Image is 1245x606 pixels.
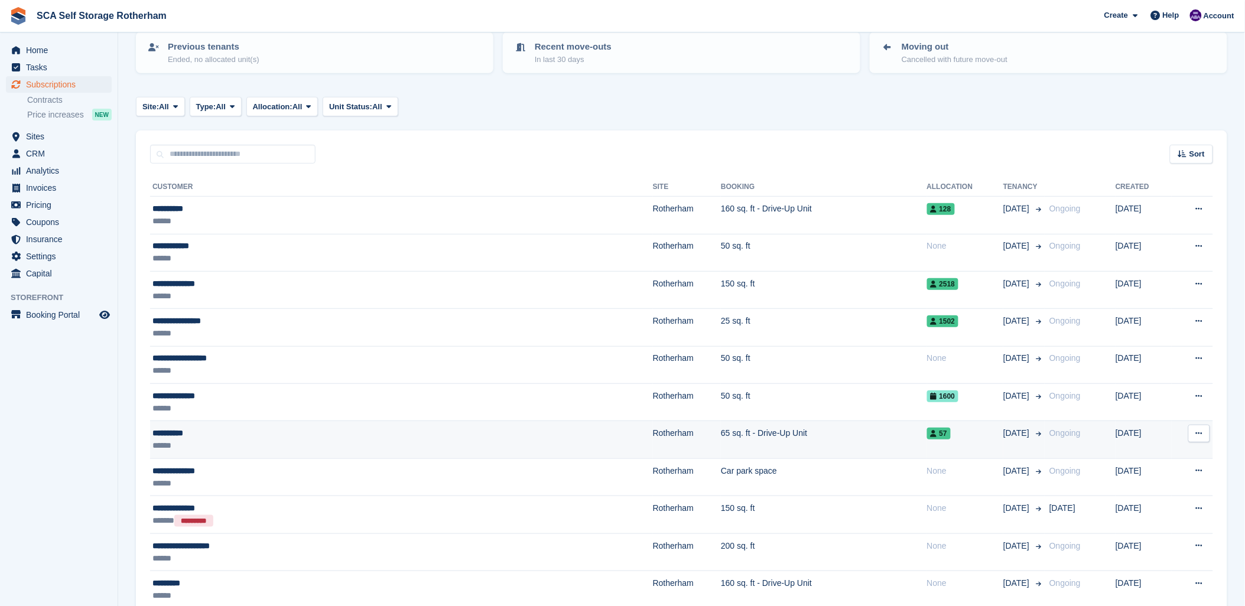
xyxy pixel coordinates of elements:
td: Rotherham [653,421,721,458]
a: menu [6,145,112,162]
span: 57 [927,428,951,439]
span: Sites [26,128,97,145]
span: Invoices [26,180,97,196]
span: Ongoing [1049,241,1081,250]
img: stora-icon-8386f47178a22dfd0bd8f6a31ec36ba5ce8667c1dd55bd0f319d3a0aa187defe.svg [9,7,27,25]
a: menu [6,197,112,213]
span: Ongoing [1049,541,1081,550]
th: Allocation [927,178,1003,197]
a: menu [6,128,112,145]
td: Rotherham [653,458,721,496]
td: [DATE] [1116,271,1172,308]
span: 1502 [927,315,959,327]
span: Home [26,42,97,58]
span: Coupons [26,214,97,230]
span: All [292,101,303,113]
button: Site: All [136,97,185,116]
span: Create [1104,9,1128,21]
img: Kelly Neesham [1190,9,1202,21]
span: All [372,101,382,113]
span: Booking Portal [26,307,97,323]
td: 160 sq. ft - Drive-Up Unit [721,197,927,234]
a: menu [6,180,112,196]
p: Moving out [902,40,1007,54]
td: [DATE] [1116,309,1172,346]
span: Sort [1189,148,1205,160]
a: Recent move-outs In last 30 days [504,33,859,72]
a: menu [6,214,112,230]
span: 1600 [927,390,959,402]
div: None [927,540,1003,552]
span: Account [1204,10,1234,22]
span: [DATE] [1003,427,1032,439]
a: Previous tenants Ended, no allocated unit(s) [137,33,492,72]
span: Unit Status: [329,101,372,113]
td: [DATE] [1116,234,1172,271]
span: [DATE] [1003,278,1032,290]
span: [DATE] [1003,390,1032,402]
span: Pricing [26,197,97,213]
td: Rotherham [653,234,721,271]
td: [DATE] [1116,421,1172,458]
a: menu [6,231,112,247]
button: Allocation: All [246,97,318,116]
span: Price increases [27,109,84,120]
a: Moving out Cancelled with future move-out [871,33,1226,72]
span: Type: [196,101,216,113]
span: Tasks [26,59,97,76]
button: Unit Status: All [323,97,398,116]
th: Customer [150,178,653,197]
span: [DATE] [1003,577,1032,589]
span: CRM [26,145,97,162]
td: 200 sq. ft [721,533,927,571]
td: Rotherham [653,346,721,383]
td: 25 sq. ft [721,309,927,346]
div: None [927,352,1003,364]
td: [DATE] [1116,346,1172,383]
span: Subscriptions [26,76,97,93]
a: menu [6,265,112,282]
td: Rotherham [653,197,721,234]
p: Recent move-outs [535,40,612,54]
td: [DATE] [1116,384,1172,421]
td: Rotherham [653,533,721,571]
span: [DATE] [1003,502,1032,514]
span: 128 [927,203,955,215]
span: Analytics [26,162,97,179]
span: Insurance [26,231,97,247]
div: None [927,577,1003,589]
span: [DATE] [1003,352,1032,364]
p: Cancelled with future move-out [902,54,1007,66]
span: Ongoing [1049,316,1081,325]
th: Booking [721,178,927,197]
a: Price increases NEW [27,108,112,121]
span: [DATE] [1003,240,1032,252]
p: Previous tenants [168,40,259,54]
td: [DATE] [1116,533,1172,571]
a: menu [6,248,112,265]
span: [DATE] [1003,465,1032,477]
span: [DATE] [1049,503,1075,513]
a: menu [6,59,112,76]
span: 2518 [927,278,959,290]
span: [DATE] [1003,315,1032,327]
td: 50 sq. ft [721,384,927,421]
p: In last 30 days [535,54,612,66]
td: [DATE] [1116,197,1172,234]
span: Ongoing [1049,428,1081,438]
a: menu [6,307,112,323]
th: Site [653,178,721,197]
span: Ongoing [1049,578,1081,588]
span: Ongoing [1049,391,1081,400]
td: [DATE] [1116,458,1172,496]
button: Type: All [190,97,242,116]
span: [DATE] [1003,540,1032,552]
th: Tenancy [1003,178,1045,197]
span: Capital [26,265,97,282]
td: Rotherham [653,384,721,421]
th: Created [1116,178,1172,197]
span: All [216,101,226,113]
td: 50 sq. ft [721,346,927,383]
span: Ongoing [1049,353,1081,363]
div: NEW [92,109,112,120]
